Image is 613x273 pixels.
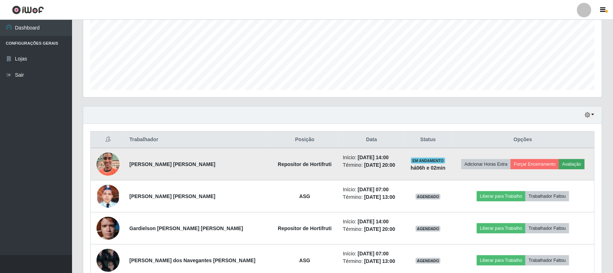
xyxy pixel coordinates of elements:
[452,131,595,148] th: Opções
[343,225,400,233] li: Término:
[278,161,332,167] strong: Repositor de Hortifruti
[278,225,332,231] strong: Repositor de Hortifruti
[343,161,400,169] li: Término:
[559,159,585,169] button: Avaliação
[271,131,339,148] th: Posição
[525,223,569,233] button: Trabalhador Faltou
[511,159,559,169] button: Forçar Encerramento
[343,258,400,265] li: Término:
[343,218,400,225] li: Início:
[97,144,120,185] img: 1752546714957.jpeg
[129,193,215,199] strong: [PERSON_NAME] [PERSON_NAME]
[343,186,400,193] li: Início:
[358,155,389,160] time: [DATE] 14:00
[125,131,271,148] th: Trabalhador
[477,255,525,265] button: Liberar para Trabalho
[343,250,400,258] li: Início:
[12,5,44,14] img: CoreUI Logo
[416,194,441,200] span: AGENDADO
[525,191,569,201] button: Trabalhador Faltou
[129,258,255,263] strong: [PERSON_NAME] dos Navegantes [PERSON_NAME]
[461,159,511,169] button: Adicionar Horas Extra
[364,258,395,264] time: [DATE] 13:00
[416,226,441,232] span: AGENDADO
[411,158,445,164] span: EM ANDAMENTO
[416,258,441,264] span: AGENDADO
[299,258,310,263] strong: ASG
[358,187,389,192] time: [DATE] 07:00
[364,226,395,232] time: [DATE] 20:00
[477,191,525,201] button: Liberar para Trabalho
[343,193,400,201] li: Término:
[525,255,569,265] button: Trabalhador Faltou
[97,171,120,222] img: 1756827085438.jpeg
[343,154,400,161] li: Início:
[364,194,395,200] time: [DATE] 13:00
[129,225,243,231] strong: Gardielson [PERSON_NAME] [PERSON_NAME]
[97,213,120,243] img: 1754441632912.jpeg
[299,193,310,199] strong: ASG
[358,219,389,224] time: [DATE] 14:00
[339,131,404,148] th: Data
[404,131,452,148] th: Status
[129,161,215,167] strong: [PERSON_NAME] [PERSON_NAME]
[358,251,389,256] time: [DATE] 07:00
[364,162,395,168] time: [DATE] 20:00
[411,165,446,171] strong: há 06 h e 02 min
[477,223,525,233] button: Liberar para Trabalho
